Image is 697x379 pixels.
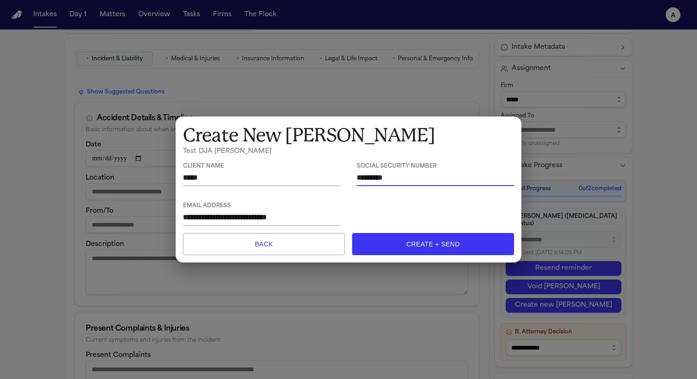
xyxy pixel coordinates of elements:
[183,233,345,255] button: Back
[183,124,514,147] h1: Create New [PERSON_NAME]
[352,233,514,255] button: Create + Send
[183,163,340,170] span: Client Name
[183,147,514,156] h6: Test DJA [PERSON_NAME]
[357,163,514,170] span: Social Security Number
[183,203,340,210] span: Email Address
